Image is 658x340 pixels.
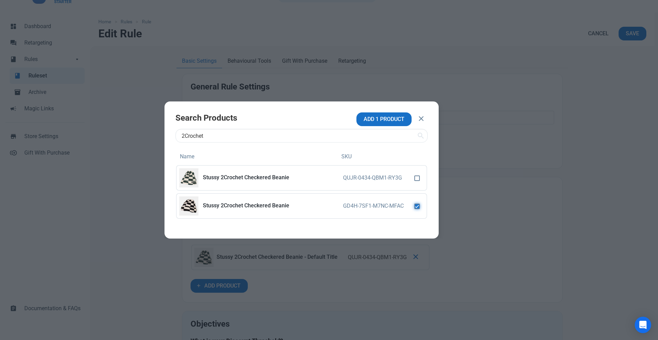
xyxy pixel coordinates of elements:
h2: Search Products [175,112,353,123]
div: Open Intercom Messenger [635,317,651,333]
input: Product, variants, etc... [175,129,428,143]
span: ADD 1 PRODUCT [364,115,404,123]
button: ADD 1 PRODUCT [356,112,412,126]
span: QUJR-0434-QBM1-RY3G [343,174,402,181]
img: Product Thumbnail Image [179,196,198,216]
p: Stussy 2Crochet Checkered Beanie [203,203,338,209]
p: Stussy 2Crochet Checkered Beanie [203,174,338,181]
span: SKU [341,153,352,161]
img: Product Thumbnail Image [179,168,198,187]
span: GD4H-7SF1-M7NC-MFAC [343,203,404,209]
span: Name [180,153,194,161]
